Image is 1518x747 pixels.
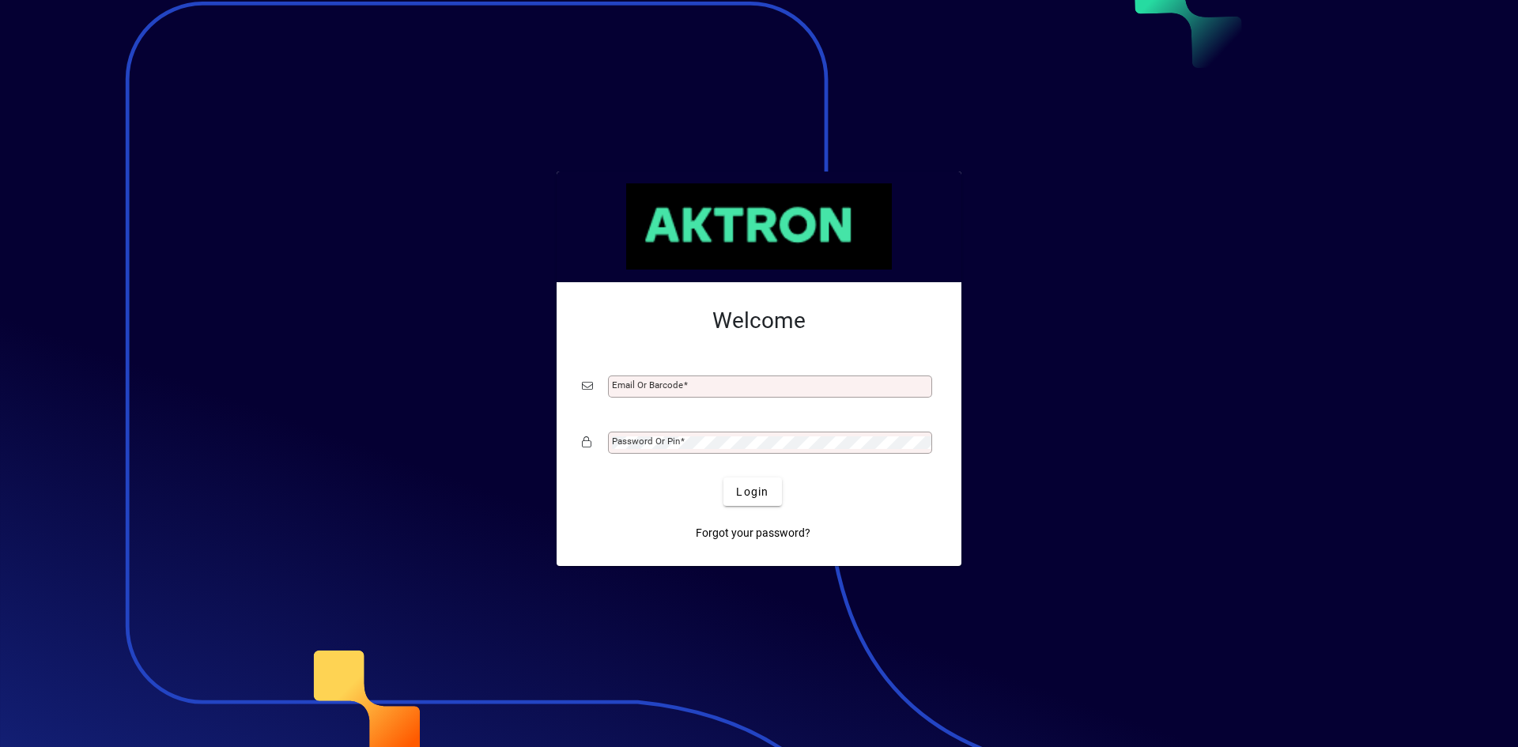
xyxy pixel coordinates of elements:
mat-label: Password or Pin [612,436,680,447]
span: Login [736,484,768,500]
a: Forgot your password? [689,519,817,547]
span: Forgot your password? [696,525,810,541]
h2: Welcome [582,307,936,334]
button: Login [723,477,781,506]
mat-label: Email or Barcode [612,379,683,390]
